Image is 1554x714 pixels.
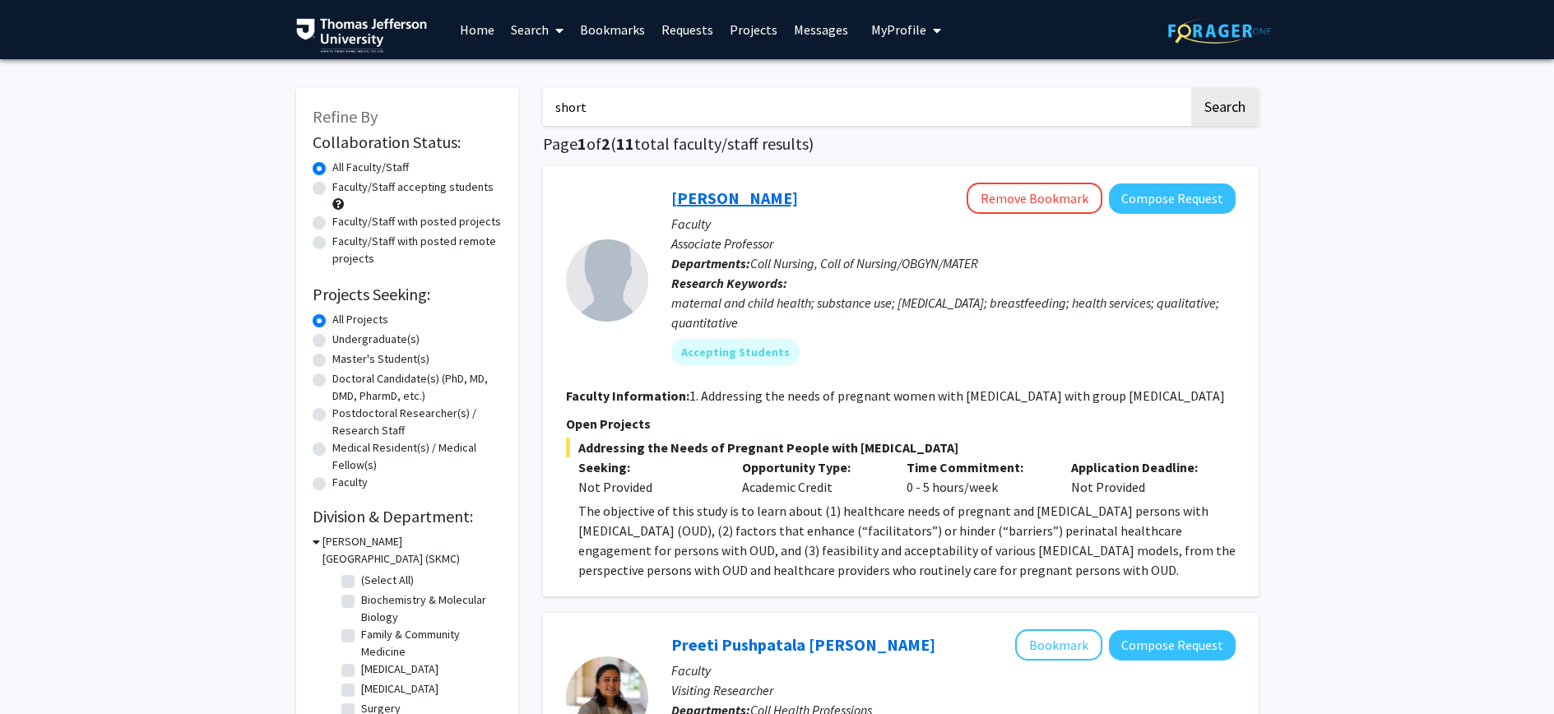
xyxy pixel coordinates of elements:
[578,501,1236,580] p: The objective of this study is to learn about (1) healthcare needs of pregnant and [MEDICAL_DATA]...
[543,88,1189,126] input: Search Keywords
[332,331,420,348] label: Undergraduate(s)
[578,133,587,154] span: 1
[12,640,70,702] iframe: Chat
[786,1,856,58] a: Messages
[332,350,429,368] label: Master's Student(s)
[361,680,438,698] label: [MEDICAL_DATA]
[1071,457,1211,477] p: Application Deadline:
[616,133,634,154] span: 11
[671,255,750,271] b: Departments:
[578,477,718,497] div: Not Provided
[503,1,572,58] a: Search
[871,21,926,38] span: My Profile
[322,533,502,568] h3: [PERSON_NAME][GEOGRAPHIC_DATA] (SKMC)
[578,457,718,477] p: Seeking:
[332,405,502,439] label: Postdoctoral Researcher(s) / Research Staff
[313,106,378,127] span: Refine By
[671,234,1236,253] p: Associate Professor
[671,275,787,291] b: Research Keywords:
[1109,183,1236,214] button: Compose Request to Vanessa Short
[566,387,689,404] b: Faculty Information:
[332,474,368,491] label: Faculty
[601,133,610,154] span: 2
[671,680,1236,700] p: Visiting Researcher
[361,572,414,589] label: (Select All)
[671,188,798,208] a: [PERSON_NAME]
[967,183,1102,214] button: Remove Bookmark
[907,457,1046,477] p: Time Commitment:
[653,1,721,58] a: Requests
[671,661,1236,680] p: Faculty
[572,1,653,58] a: Bookmarks
[1191,88,1259,126] button: Search
[671,634,935,655] a: Preeti Pushpatala [PERSON_NAME]
[671,339,800,365] mat-chip: Accepting Students
[543,134,1259,154] h1: Page of ( total faculty/staff results)
[361,591,498,626] label: Biochemistry & Molecular Biology
[332,213,501,230] label: Faculty/Staff with posted projects
[671,293,1236,332] div: maternal and child health; substance use; [MEDICAL_DATA]; breastfeeding; health services; qualita...
[332,178,494,196] label: Faculty/Staff accepting students
[730,457,894,497] div: Academic Credit
[742,457,882,477] p: Opportunity Type:
[1109,630,1236,661] button: Compose Request to Preeti Pushpatala Zanwar
[332,159,409,176] label: All Faculty/Staff
[721,1,786,58] a: Projects
[689,387,1225,404] fg-read-more: 1. Addressing the needs of pregnant women with [MEDICAL_DATA] with group [MEDICAL_DATA]
[1168,18,1271,44] img: ForagerOne Logo
[1015,629,1102,661] button: Add Preeti Pushpatala Zanwar to Bookmarks
[332,370,502,405] label: Doctoral Candidate(s) (PhD, MD, DMD, PharmD, etc.)
[313,285,502,304] h2: Projects Seeking:
[332,311,388,328] label: All Projects
[452,1,503,58] a: Home
[313,507,502,526] h2: Division & Department:
[894,457,1059,497] div: 0 - 5 hours/week
[332,439,502,474] label: Medical Resident(s) / Medical Fellow(s)
[361,626,498,661] label: Family & Community Medicine
[750,255,978,271] span: Coll Nursing, Coll of Nursing/OBGYN/MATER
[313,132,502,152] h2: Collaboration Status:
[1059,457,1223,497] div: Not Provided
[671,214,1236,234] p: Faculty
[296,18,428,53] img: Thomas Jefferson University Logo
[566,414,1236,433] p: Open Projects
[332,233,502,267] label: Faculty/Staff with posted remote projects
[361,661,438,678] label: [MEDICAL_DATA]
[566,438,1236,457] span: Addressing the Needs of Pregnant People with [MEDICAL_DATA]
